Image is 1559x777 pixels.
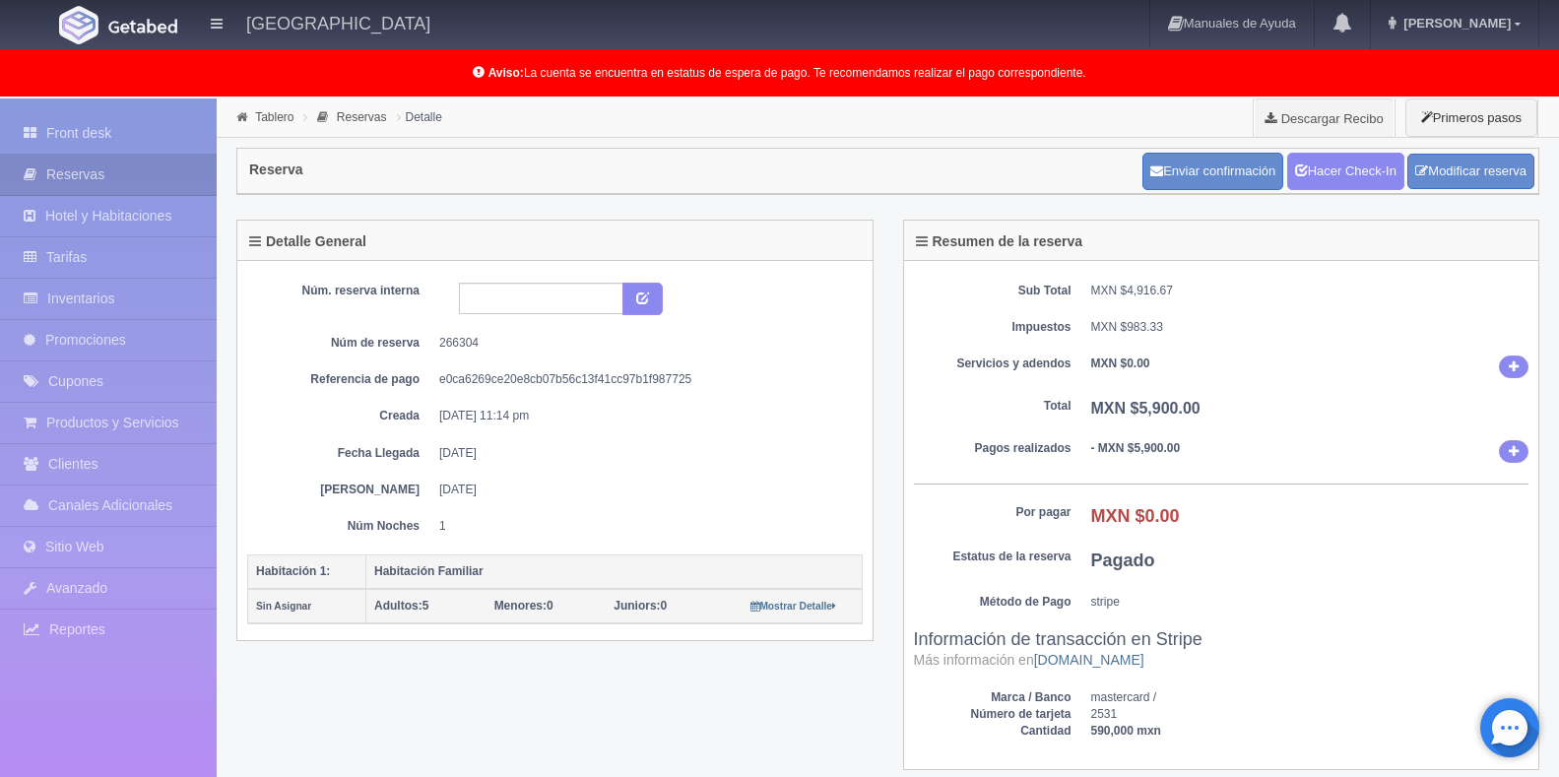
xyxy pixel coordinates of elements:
[1142,153,1283,190] button: Enviar confirmación
[914,356,1072,372] dt: Servicios y adendos
[914,594,1072,611] dt: Método de Pago
[1091,689,1529,706] dd: mastercard /
[914,440,1072,457] dt: Pagos realizados
[374,599,422,613] strong: Adultos:
[108,19,177,33] img: Getabed
[1091,506,1180,526] b: MXN $0.00
[614,599,667,613] span: 0
[246,10,430,34] h4: [GEOGRAPHIC_DATA]
[366,554,863,589] th: Habitación Familiar
[337,110,387,124] a: Reservas
[439,408,848,424] dd: [DATE] 11:14 pm
[1091,594,1529,611] dd: stripe
[374,599,428,613] span: 5
[1091,724,1161,738] b: 590,000 mxn
[262,445,420,462] dt: Fecha Llegada
[1405,98,1537,137] button: Primeros pasos
[439,482,848,498] dd: [DATE]
[439,518,848,535] dd: 1
[439,335,848,352] dd: 266304
[1091,283,1529,299] dd: MXN $4,916.67
[1254,98,1395,138] a: Descargar Recibo
[256,601,311,612] small: Sin Asignar
[914,689,1072,706] dt: Marca / Banco
[916,234,1083,249] h4: Resumen de la reserva
[750,599,836,613] a: Mostrar Detalle
[262,482,420,498] dt: [PERSON_NAME]
[1091,550,1155,570] b: Pagado
[914,319,1072,336] dt: Impuestos
[1034,652,1144,668] a: [DOMAIN_NAME]
[262,518,420,535] dt: Núm Noches
[494,599,553,613] span: 0
[914,283,1072,299] dt: Sub Total
[1091,356,1150,370] b: MXN $0.00
[494,599,547,613] strong: Menores:
[914,723,1072,740] dt: Cantidad
[262,335,420,352] dt: Núm de reserva
[256,564,330,578] b: Habitación 1:
[914,706,1072,723] dt: Número de tarjeta
[262,371,420,388] dt: Referencia de pago
[1398,16,1511,31] span: [PERSON_NAME]
[914,504,1072,521] dt: Por pagar
[392,107,447,126] li: Detalle
[262,283,420,299] dt: Núm. reserva interna
[1287,153,1404,190] a: Hacer Check-In
[914,652,1144,668] small: Más información en
[914,398,1072,415] dt: Total
[488,66,524,80] b: Aviso:
[255,110,293,124] a: Tablero
[914,549,1072,565] dt: Estatus de la reserva
[249,234,366,249] h4: Detalle General
[59,6,98,44] img: Getabed
[262,408,420,424] dt: Creada
[1091,400,1201,417] b: MXN $5,900.00
[1091,319,1529,336] dd: MXN $983.33
[439,371,848,388] dd: e0ca6269ce20e8cb07b56c13f41cc97b1f987725
[1091,706,1529,723] dd: 2531
[750,601,836,612] small: Mostrar Detalle
[439,445,848,462] dd: [DATE]
[249,162,303,177] h4: Reserva
[614,599,660,613] strong: Juniors:
[1407,154,1534,190] a: Modificar reserva
[1091,441,1181,455] b: - MXN $5,900.00
[914,630,1529,670] h3: Información de transacción en Stripe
